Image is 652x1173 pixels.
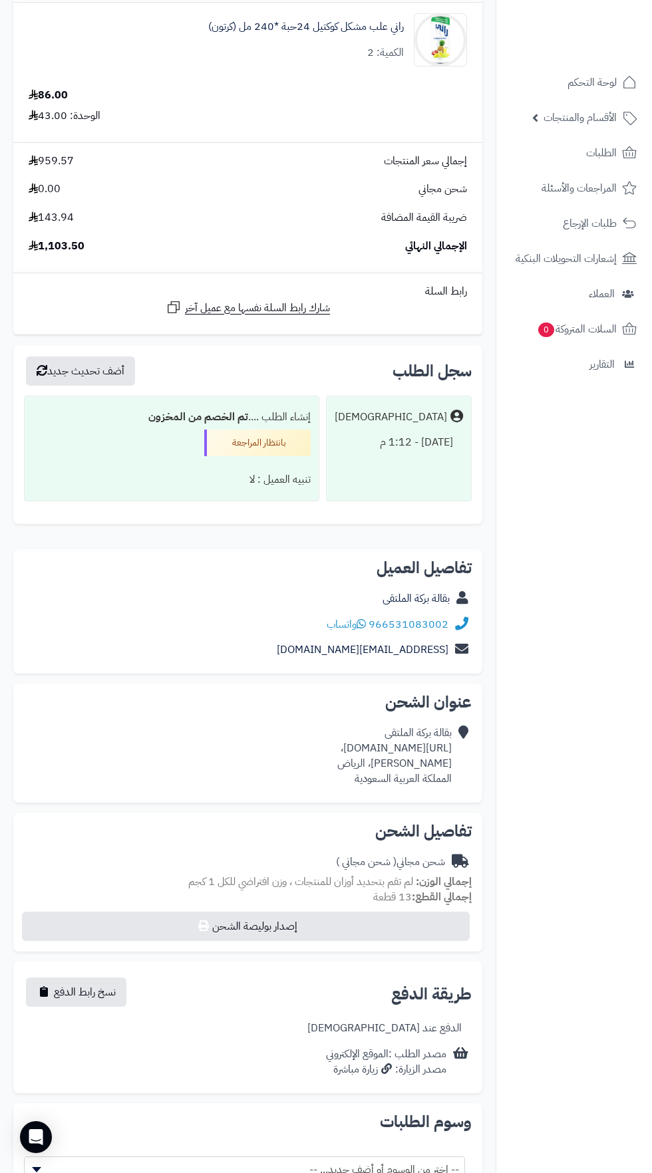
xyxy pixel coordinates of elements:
[166,299,330,316] a: شارك رابط السلة نفسها مع عميل آخر
[504,66,644,98] a: لوحة التحكم
[544,108,617,127] span: الأقسام والمنتجات
[29,88,68,103] div: 86.00
[504,313,644,345] a: السلات المتروكة0
[563,214,617,233] span: طلبات الإرجاع
[188,874,413,890] span: لم تقم بتحديد أوزان للمنتجات ، وزن افتراضي للكل 1 كجم
[33,404,311,430] div: إنشاء الطلب ....
[22,912,470,941] button: إصدار بوليصة الشحن
[504,348,644,380] a: التقارير
[326,1047,446,1077] div: مصدر الطلب :الموقع الإلكتروني
[208,19,404,35] a: راني علب مشكل كوكتيل 24حبة *240 مل (كرتون)
[29,154,74,169] span: 959.57
[29,239,84,254] span: 1,103.50
[414,13,466,66] img: 1748079402-71qRSg1-gVL._AC_SL1500-90x90.jpg
[54,984,116,1000] span: نسخ رابط الدفع
[516,249,617,268] span: إشعارات التحويلات البنكية
[384,154,467,169] span: إجمالي سعر المنتجات
[204,430,311,456] div: بانتظار المراجعة
[26,977,126,1007] button: نسخ رابط الدفع
[148,409,248,425] b: تم الخصم من المخزون
[504,172,644,204] a: المراجعات والأسئلة
[29,182,61,197] span: 0.00
[20,1121,52,1153] div: Open Intercom Messenger
[416,874,472,890] strong: إجمالي الوزن:
[24,823,472,839] h2: تفاصيل الشحن
[542,179,617,197] span: المراجعات والأسئلة
[381,210,467,225] span: ضريبة القيمة المضافة
[589,355,615,374] span: التقارير
[26,356,135,386] button: أضف تحديث جديد
[277,642,448,658] a: [EMAIL_ADDRESS][DOMAIN_NAME]
[538,323,554,338] span: 0
[568,73,617,92] span: لوحة التحكم
[326,1062,446,1077] div: مصدر الزيارة: زيارة مباشرة
[562,10,639,38] img: logo-2.png
[367,45,404,61] div: الكمية: 2
[335,410,447,425] div: [DEMOGRAPHIC_DATA]
[391,986,472,1002] h2: طريقة الدفع
[418,182,467,197] span: شحن مجاني
[33,467,311,493] div: تنبيه العميل : لا
[504,278,644,310] a: العملاء
[504,137,644,169] a: الطلبات
[336,854,445,870] div: شحن مجاني
[307,1021,462,1036] div: الدفع عند [DEMOGRAPHIC_DATA]
[337,725,452,786] div: بقالة بركة الملتقى [URL][DOMAIN_NAME]، [PERSON_NAME]، الرياض المملكة العربية السعودية
[24,694,472,710] h2: عنوان الشحن
[335,430,463,456] div: [DATE] - 1:12 م
[589,285,615,303] span: العملاء
[29,210,74,225] span: 143.94
[393,363,472,379] h3: سجل الطلب
[29,108,100,124] div: الوحدة: 43.00
[336,854,397,870] span: ( شحن مجاني )
[19,284,477,299] div: رابط السلة
[369,616,448,632] a: 966531083002
[504,207,644,239] a: طلبات الإرجاع
[405,239,467,254] span: الإجمالي النهائي
[537,320,617,338] span: السلات المتروكة
[412,889,472,905] strong: إجمالي القطع:
[185,301,330,316] span: شارك رابط السلة نفسها مع عميل آخر
[373,889,472,905] small: 13 قطعة
[504,243,644,275] a: إشعارات التحويلات البنكية
[383,590,450,606] a: بقالة بركة الملتقى
[586,144,617,162] span: الطلبات
[24,560,472,576] h2: تفاصيل العميل
[24,1114,472,1130] h2: وسوم الطلبات
[327,616,366,632] a: واتساب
